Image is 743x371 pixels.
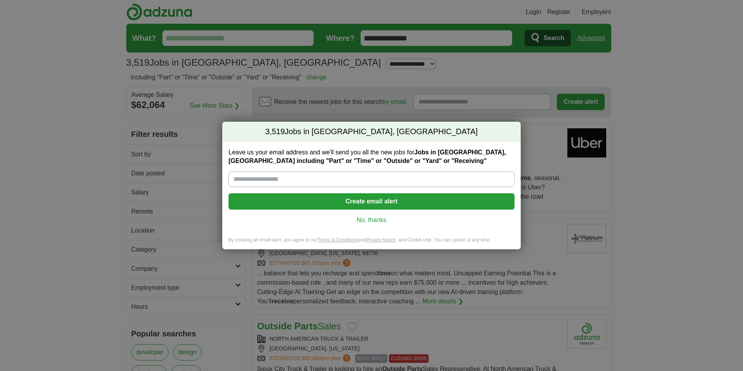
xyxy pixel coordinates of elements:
a: No, thanks [235,216,508,224]
strong: Jobs in [GEOGRAPHIC_DATA], [GEOGRAPHIC_DATA] including "Part" or "Time" or "Outside" or "Yard" or... [228,149,506,164]
button: Create email alert [228,193,515,210]
a: Terms & Conditions [317,237,358,243]
span: 3,519 [265,126,285,137]
label: Leave us your email address and we'll send you all the new jobs for [228,148,515,165]
a: Privacy Notice [366,237,396,243]
h2: Jobs in [GEOGRAPHIC_DATA], [GEOGRAPHIC_DATA] [222,122,521,142]
div: By creating an email alert, you agree to our and , and Cookie Use. You can cancel at any time. [222,237,521,250]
